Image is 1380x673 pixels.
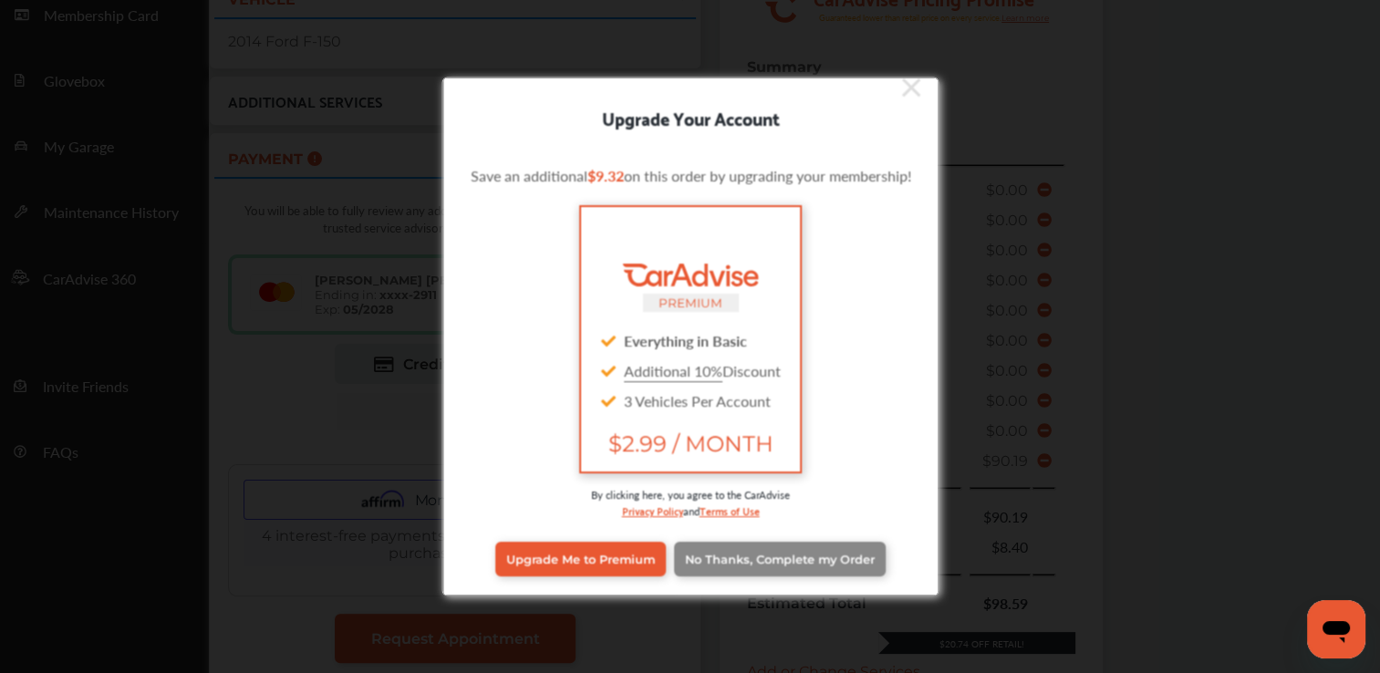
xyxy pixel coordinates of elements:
a: Terms of Use [699,502,759,519]
span: Discount [624,360,781,381]
span: No Thanks, Complete my Order [685,552,875,565]
a: Privacy Policy [621,502,682,519]
div: 3 Vehicles Per Account [595,386,784,416]
p: Save an additional on this order by upgrading your membership! [470,165,910,186]
div: Upgrade Your Account [442,103,938,132]
small: PREMIUM [659,295,722,310]
span: $9.32 [586,165,623,186]
u: Additional 10% [624,360,722,381]
a: No Thanks, Complete my Order [674,541,886,575]
iframe: Button to launch messaging window [1307,600,1365,658]
a: Upgrade Me to Premium [494,541,665,575]
span: Upgrade Me to Premium [505,552,654,565]
strong: Everything in Basic [624,330,747,351]
div: By clicking here, you agree to the CarAdvise and [470,487,910,537]
span: $2.99 / MONTH [595,430,784,457]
